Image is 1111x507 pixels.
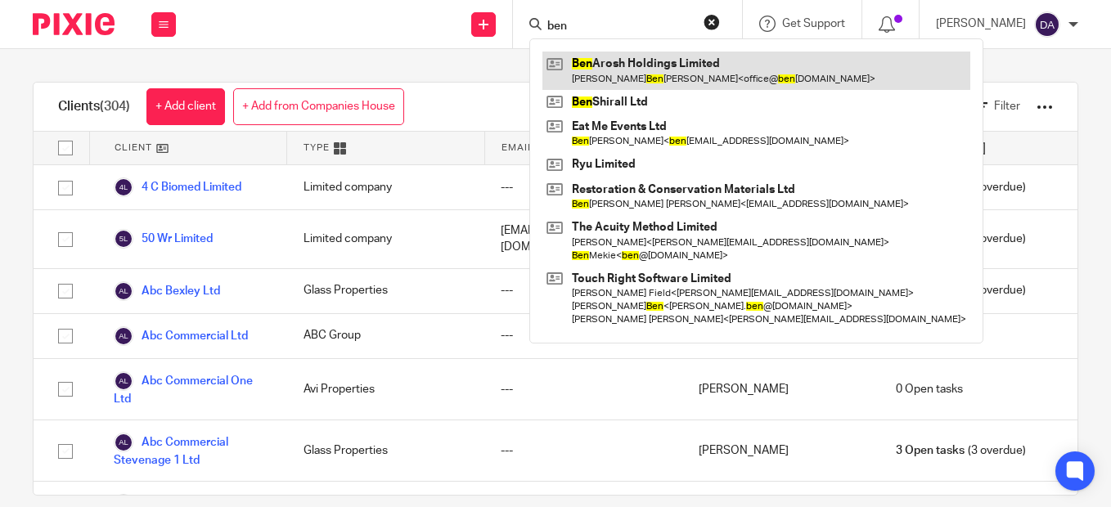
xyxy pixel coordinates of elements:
img: svg%3E [114,433,133,452]
a: 4 C Biomed Limited [114,177,241,197]
span: Type [304,141,330,155]
div: Glass Properties [287,269,485,313]
h1: Clients [58,98,130,115]
div: Limited company [287,210,485,268]
div: [EMAIL_ADDRESS][DOMAIN_NAME] [484,210,682,268]
div: Avi Properties [287,359,485,420]
div: --- [484,165,682,209]
a: 50 Wr Limited [114,229,213,249]
a: Abc Commercial Stevenage 1 Ltd [114,433,271,469]
a: + Add from Companies House [233,88,404,125]
span: (304) [100,100,130,113]
span: Filter [994,101,1020,112]
div: [PERSON_NAME] [682,359,880,420]
a: + Add client [146,88,225,125]
div: --- [484,314,682,358]
button: Clear [704,14,720,30]
span: 3 Open tasks [896,442,965,459]
p: [PERSON_NAME] [936,16,1026,32]
a: Abc Bexley Ltd [114,281,220,301]
img: svg%3E [114,177,133,197]
img: svg%3E [114,371,133,391]
img: svg%3E [114,229,133,249]
div: --- [484,420,682,481]
img: svg%3E [114,326,133,346]
div: --- [484,269,682,313]
span: (3 overdue) [896,442,1025,459]
div: ABC Group [287,314,485,358]
span: 0 Open tasks [896,381,963,397]
span: Client [115,141,152,155]
div: Glass Properties [287,420,485,481]
span: Get Support [782,18,845,29]
img: svg%3E [1034,11,1060,38]
div: --- [484,359,682,420]
img: Pixie [33,13,115,35]
div: Limited company [287,165,485,209]
a: Abc Commercial Ltd [114,326,248,346]
span: Email [502,141,534,155]
input: Search [546,20,693,34]
a: Abc Commercial One Ltd [114,371,271,407]
img: svg%3E [114,281,133,301]
input: Select all [50,132,81,164]
div: [PERSON_NAME] [682,420,880,481]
